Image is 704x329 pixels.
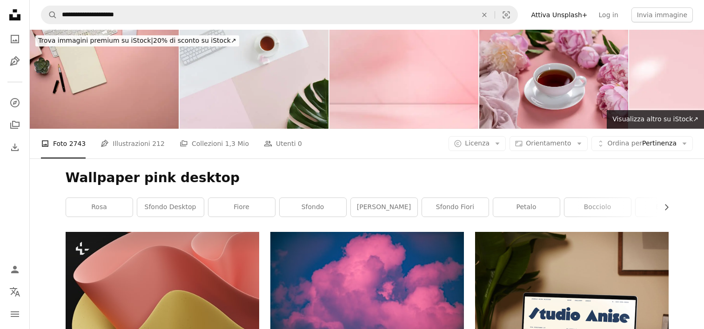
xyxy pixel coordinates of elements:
[564,198,631,217] a: bocciolo
[593,7,624,22] a: Log in
[607,110,704,129] a: Visualizza altro su iStock↗
[41,6,57,24] button: Cerca su Unsplash
[35,35,239,46] div: 20% di sconto su iStock ↗
[465,139,489,147] span: Licenza
[6,283,24,301] button: Lingua
[479,30,628,129] img: Composizione floreale femminile. Tazza di tè e fiori di peonie rosa su sfondo rosa.
[38,37,153,44] span: Trova immagini premium su iStock |
[351,198,417,217] a: [PERSON_NAME]
[495,6,517,24] button: Ricerca visiva
[264,129,302,158] a: Utenti 0
[6,93,24,112] a: Esplora
[6,30,24,48] a: Foto
[474,6,495,24] button: Elimina
[270,292,464,300] a: Una nuvola rosa brillante incombe su un lampione
[608,139,642,147] span: Ordina per
[510,136,587,151] button: Orientamento
[525,7,593,22] a: Attiva Unsplash+
[6,138,24,157] a: Cronologia download
[329,30,478,129] img: sfondo rosa ombra foglia fiore astratto primavera luce sovrapposizione estate parete studio camer...
[6,305,24,323] button: Menu
[137,198,204,217] a: sfondo desktop
[208,198,275,217] a: fiore
[591,136,693,151] button: Ordina perPertinenza
[493,198,560,217] a: petalo
[658,198,669,217] button: scorri la lista a destra
[280,198,346,217] a: sfondo
[180,30,329,129] img: Scrivania femminile e cancelleria su sfondo color pastello. Lay piatto, vista dall'alto. Area di ...
[449,136,506,151] button: Licenza
[636,198,702,217] a: estetico
[66,282,259,290] a: un primo piano di un oggetto rosa e giallo
[152,138,165,149] span: 212
[612,115,698,123] span: Visualizza altro su iStock ↗
[526,139,571,147] span: Orientamento
[41,6,518,24] form: Trova visual in tutto il sito
[66,198,133,217] a: rosa
[66,170,669,186] h1: Wallpaper pink desktop
[30,30,179,129] img: Spazio di lavoro organizzato con quaderno a spirale, tastiera del computer e pianta succulenta su...
[6,260,24,279] a: Accedi / Registrati
[30,30,245,52] a: Trova immagini premium su iStock|20% di sconto su iStock↗
[180,129,249,158] a: Collezioni 1,3 Mio
[6,52,24,71] a: Illustrazioni
[101,129,165,158] a: Illustrazioni 212
[608,139,677,148] span: Pertinenza
[631,7,693,22] button: Invia immagine
[298,138,302,149] span: 0
[422,198,489,217] a: sfondo fiori
[225,138,249,149] span: 1,3 Mio
[6,116,24,134] a: Collezioni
